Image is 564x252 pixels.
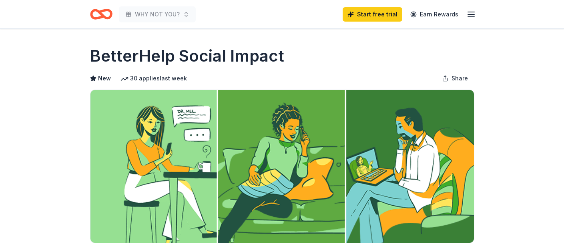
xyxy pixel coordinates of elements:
[90,5,112,24] a: Home
[119,6,196,22] button: WHY NOT YOU?
[90,45,284,67] h1: BetterHelp Social Impact
[135,10,180,19] span: WHY NOT YOU?
[90,90,474,243] img: Image for BetterHelp Social Impact
[98,74,111,83] span: New
[120,74,187,83] div: 30 applies last week
[436,70,474,86] button: Share
[452,74,468,83] span: Share
[343,7,402,22] a: Start free trial
[405,7,463,22] a: Earn Rewards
